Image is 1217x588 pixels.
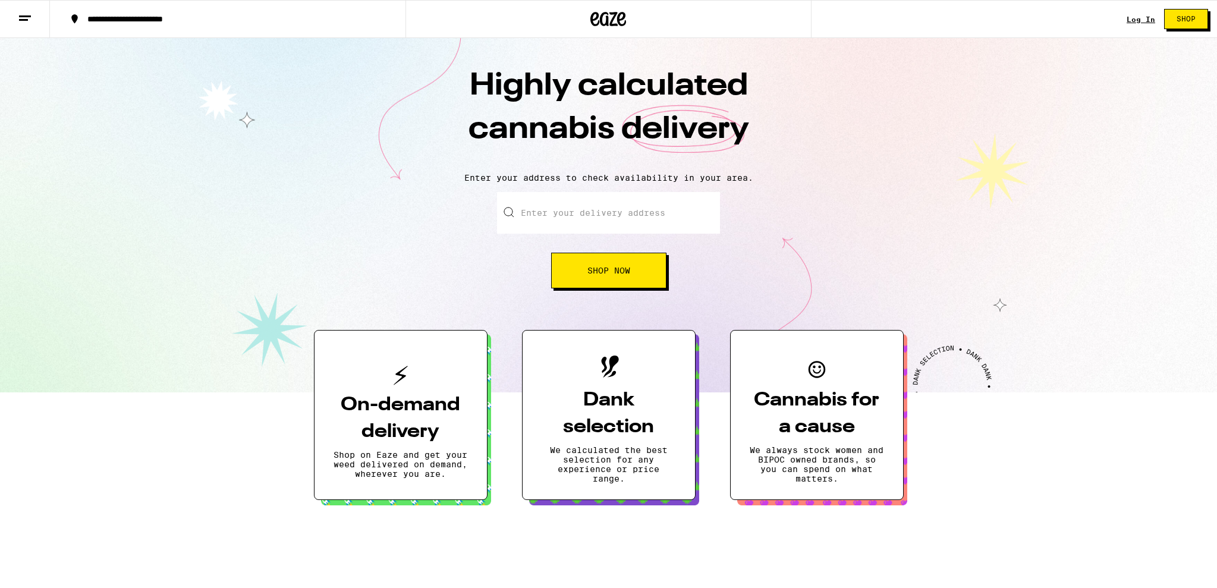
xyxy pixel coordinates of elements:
[1127,15,1155,23] div: Log In
[587,266,630,275] span: Shop Now
[334,450,468,479] p: Shop on Eaze and get your weed delivered on demand, wherever you are.
[1177,15,1196,23] span: Shop
[522,330,696,500] button: Dank selectionWe calculated the best selection for any experience or price range.
[542,387,676,441] h3: Dank selection
[12,173,1205,183] p: Enter your address to check availability in your area.
[1164,9,1208,29] button: Shop
[497,192,720,234] input: Enter your delivery address
[551,253,666,288] button: Shop Now
[314,330,488,500] button: On-demand deliveryShop on Eaze and get your weed delivered on demand, wherever you are.
[334,392,468,445] h3: On-demand delivery
[401,65,817,163] h1: Highly calculated cannabis delivery
[542,445,676,483] p: We calculated the best selection for any experience or price range.
[750,387,884,441] h3: Cannabis for a cause
[730,330,904,500] button: Cannabis for a causeWe always stock women and BIPOC owned brands, so you can spend on what matters.
[750,445,884,483] p: We always stock women and BIPOC owned brands, so you can spend on what matters.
